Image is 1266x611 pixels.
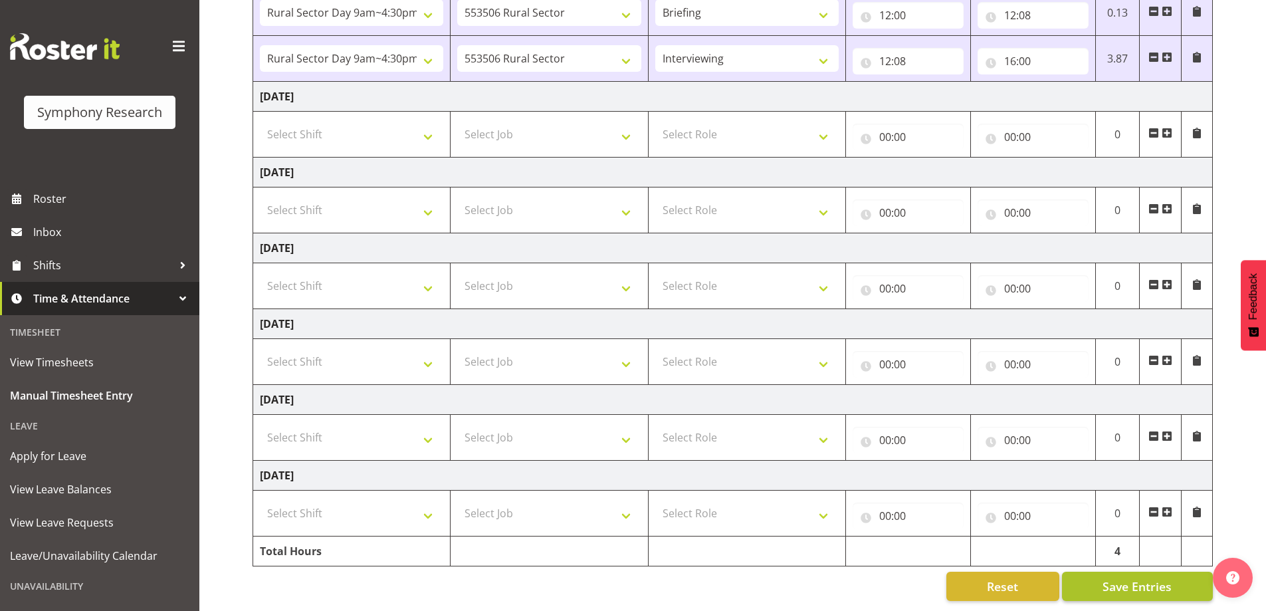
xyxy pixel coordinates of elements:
td: [DATE] [253,233,1213,263]
span: Manual Timesheet Entry [10,386,189,406]
input: Click to select... [853,427,964,453]
input: Click to select... [978,427,1089,453]
div: Symphony Research [37,102,162,122]
td: 3.87 [1095,36,1140,82]
span: View Leave Balances [10,479,189,499]
span: View Leave Requests [10,513,189,533]
input: Click to select... [978,48,1089,74]
span: Save Entries [1103,578,1172,595]
button: Reset [946,572,1059,601]
input: Click to select... [853,275,964,302]
span: Time & Attendance [33,289,173,308]
td: 0 [1095,491,1140,537]
input: Click to select... [853,351,964,378]
td: 0 [1095,339,1140,385]
input: Click to select... [853,2,964,29]
td: 0 [1095,112,1140,158]
span: Inbox [33,222,193,242]
span: Reset [987,578,1018,595]
td: 4 [1095,537,1140,566]
a: Leave/Unavailability Calendar [3,539,196,572]
input: Click to select... [978,503,1089,529]
td: [DATE] [253,461,1213,491]
input: Click to select... [978,351,1089,378]
td: [DATE] [253,158,1213,187]
input: Click to select... [978,124,1089,150]
img: Rosterit website logo [10,33,120,60]
input: Click to select... [853,48,964,74]
input: Click to select... [978,275,1089,302]
span: Leave/Unavailability Calendar [10,546,189,566]
span: View Timesheets [10,352,189,372]
a: Manual Timesheet Entry [3,379,196,412]
input: Click to select... [978,2,1089,29]
div: Unavailability [3,572,196,600]
input: Click to select... [853,199,964,226]
button: Feedback - Show survey [1241,260,1266,350]
span: Apply for Leave [10,446,189,466]
input: Click to select... [853,124,964,150]
td: 0 [1095,263,1140,309]
button: Save Entries [1062,572,1213,601]
td: 0 [1095,415,1140,461]
td: [DATE] [253,385,1213,415]
span: Shifts [33,255,173,275]
td: [DATE] [253,82,1213,112]
a: Apply for Leave [3,439,196,473]
td: Total Hours [253,537,451,566]
img: help-xxl-2.png [1226,571,1239,584]
input: Click to select... [978,199,1089,226]
div: Timesheet [3,318,196,346]
td: 0 [1095,187,1140,233]
input: Click to select... [853,503,964,529]
a: View Timesheets [3,346,196,379]
span: Roster [33,189,193,209]
a: View Leave Balances [3,473,196,506]
span: Feedback [1247,273,1259,320]
td: [DATE] [253,309,1213,339]
a: View Leave Requests [3,506,196,539]
div: Leave [3,412,196,439]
